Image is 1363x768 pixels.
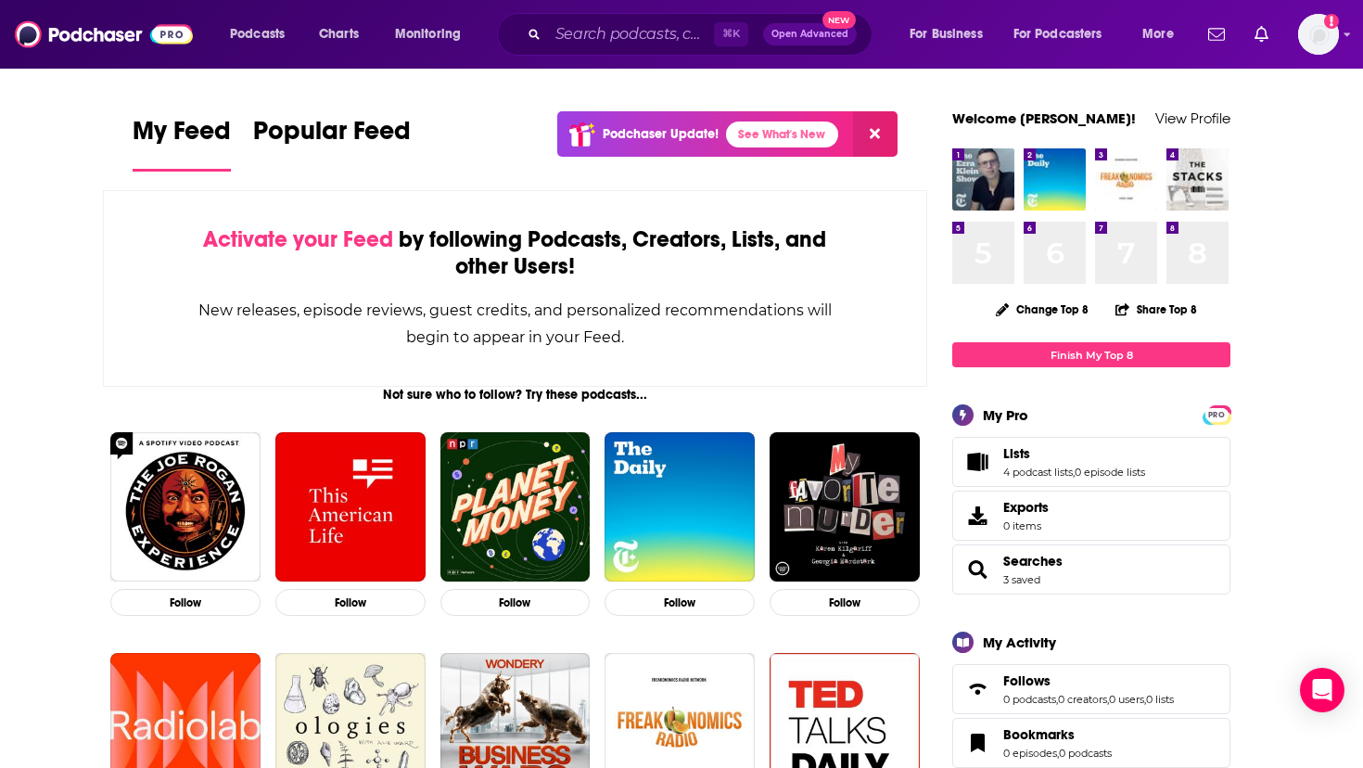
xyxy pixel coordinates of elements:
a: Charts [307,19,370,49]
span: Logged in as LaurenSWPR [1298,14,1339,55]
img: Freakonomics Radio [1095,148,1157,211]
a: Show notifications dropdown [1247,19,1276,50]
a: 0 lists [1146,693,1174,706]
span: Searches [952,544,1230,595]
a: Lists [959,449,996,475]
button: Open AdvancedNew [763,23,857,45]
img: The Daily [605,432,755,582]
a: Show notifications dropdown [1201,19,1232,50]
a: 3 saved [1003,573,1040,586]
span: PRO [1205,408,1228,422]
svg: Add a profile image [1324,14,1339,29]
span: Monitoring [395,21,461,47]
span: Follows [1003,672,1051,689]
div: New releases, episode reviews, guest credits, and personalized recommendations will begin to appe... [197,297,834,351]
button: Change Top 8 [985,298,1100,321]
a: Follows [959,676,996,702]
a: PRO [1205,407,1228,421]
span: Open Advanced [771,30,848,39]
span: , [1073,466,1075,479]
a: 0 creators [1058,693,1107,706]
div: Open Intercom Messenger [1300,668,1344,712]
div: Not sure who to follow? Try these podcasts... [103,387,927,403]
div: My Activity [983,634,1056,651]
span: My Feed [133,115,231,158]
a: Follows [1003,672,1174,689]
button: Follow [605,589,755,616]
span: , [1107,693,1109,706]
a: Searches [959,557,996,582]
a: Searches [1003,553,1063,570]
div: Search podcasts, credits, & more... [515,13,890,56]
button: Follow [770,589,920,616]
img: The Joe Rogan Experience [110,432,261,582]
span: For Business [910,21,983,47]
span: Bookmarks [1003,726,1075,743]
span: Exports [1003,499,1049,516]
a: Bookmarks [959,730,996,756]
span: Bookmarks [952,718,1230,768]
p: Podchaser Update! [603,126,719,142]
a: Lists [1003,445,1145,462]
span: 0 items [1003,519,1049,532]
a: Popular Feed [253,115,411,172]
button: Follow [275,589,426,616]
input: Search podcasts, credits, & more... [548,19,714,49]
span: , [1144,693,1146,706]
a: 0 episode lists [1075,466,1145,479]
button: open menu [1001,19,1129,49]
span: More [1142,21,1174,47]
a: 0 episodes [1003,747,1057,760]
a: My Feed [133,115,231,172]
a: 0 podcasts [1003,693,1056,706]
div: My Pro [983,406,1028,424]
button: open menu [897,19,1006,49]
a: View Profile [1155,109,1230,127]
img: Podchaser - Follow, Share and Rate Podcasts [15,17,193,52]
button: open menu [1129,19,1197,49]
span: For Podcasters [1013,21,1102,47]
span: Lists [1003,445,1030,462]
a: 0 podcasts [1059,747,1112,760]
span: Lists [952,437,1230,487]
img: My Favorite Murder with Karen Kilgariff and Georgia Hardstark [770,432,920,582]
a: Exports [952,491,1230,541]
span: Follows [952,664,1230,714]
img: The Daily [1024,148,1086,211]
img: User Profile [1298,14,1339,55]
button: open menu [382,19,485,49]
img: Planet Money [440,432,591,582]
img: This American Life [275,432,426,582]
span: ⌘ K [714,22,748,46]
button: Share Top 8 [1115,291,1198,327]
span: Podcasts [230,21,285,47]
span: Exports [959,503,996,529]
a: Finish My Top 8 [952,342,1230,367]
span: New [822,11,856,29]
button: Show profile menu [1298,14,1339,55]
button: Follow [110,589,261,616]
a: 0 users [1109,693,1144,706]
a: 4 podcast lists [1003,466,1073,479]
img: The Ezra Klein Show [952,148,1014,211]
a: Welcome [PERSON_NAME]! [952,109,1136,127]
button: Follow [440,589,591,616]
img: The Stacks [1166,148,1229,211]
span: , [1056,693,1058,706]
span: Charts [319,21,359,47]
a: See What's New [726,122,838,147]
span: Activate your Feed [203,225,393,253]
span: , [1057,747,1059,760]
